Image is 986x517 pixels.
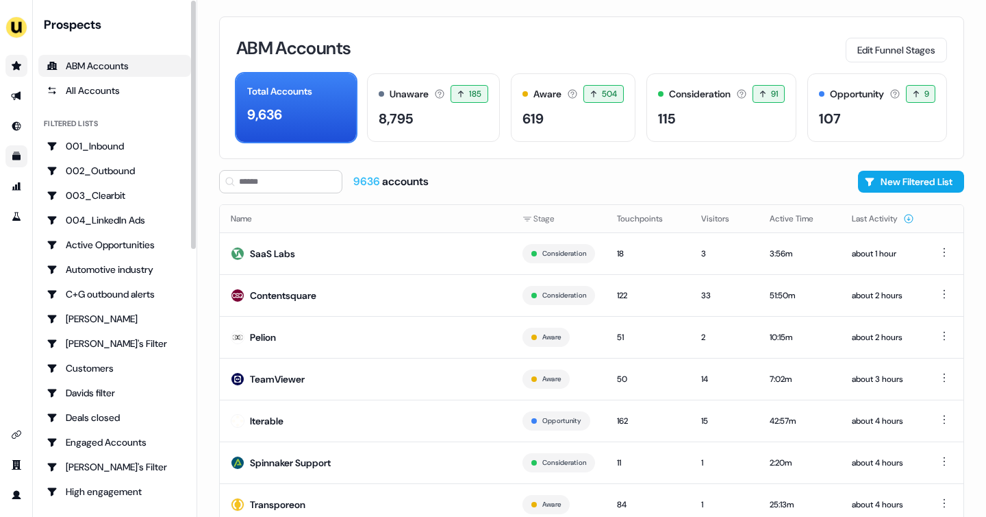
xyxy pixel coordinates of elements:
[47,139,183,153] div: 001_Inbound
[858,171,964,193] button: New Filtered List
[5,85,27,107] a: Go to outbound experience
[5,454,27,476] a: Go to team
[469,87,481,101] span: 185
[852,456,914,470] div: about 4 hours
[542,457,586,469] button: Consideration
[542,331,561,344] button: Aware
[542,373,561,385] button: Aware
[522,212,595,226] div: Stage
[38,456,191,478] a: Go to Geneviève's Filter
[669,87,731,101] div: Consideration
[38,55,191,77] a: ABM Accounts
[617,456,679,470] div: 11
[5,424,27,446] a: Go to integrations
[236,39,351,57] h3: ABM Accounts
[701,247,748,261] div: 3
[701,414,748,428] div: 15
[47,386,183,400] div: Davids filter
[924,87,929,101] span: 9
[770,330,830,344] div: 10:15m
[250,414,283,428] div: Iterable
[38,357,191,379] a: Go to Customers
[38,184,191,206] a: Go to 003_Clearbit
[47,164,183,178] div: 002_Outbound
[846,38,947,62] button: Edit Funnel Stages
[617,247,679,261] div: 18
[390,87,429,101] div: Unaware
[852,372,914,386] div: about 3 hours
[522,108,544,129] div: 619
[247,84,312,99] div: Total Accounts
[38,80,191,101] a: All accounts
[38,234,191,256] a: Go to Active Opportunities
[250,498,305,512] div: Transporeon
[38,431,191,453] a: Go to Engaged Accounts
[5,115,27,137] a: Go to Inbound
[819,108,841,129] div: 107
[617,206,679,231] button: Touchpoints
[38,333,191,354] a: Go to Charlotte's Filter
[38,407,191,429] a: Go to Deals closed
[852,498,914,512] div: about 4 hours
[38,160,191,182] a: Go to 002_Outbound
[701,330,748,344] div: 2
[38,258,191,280] a: Go to Automotive industry
[220,205,511,232] th: Name
[770,414,830,428] div: 42:57m
[38,308,191,330] a: Go to Charlotte Stone
[533,87,561,101] div: Aware
[47,213,183,227] div: 004_LinkedIn Ads
[47,189,183,202] div: 003_Clearbit
[47,485,183,498] div: High engagement
[38,283,191,305] a: Go to C+G outbound alerts
[658,108,675,129] div: 115
[771,87,779,101] span: 91
[47,287,183,301] div: C+G outbound alerts
[250,456,331,470] div: Spinnaker Support
[47,337,183,350] div: [PERSON_NAME]'s Filter
[250,330,276,344] div: Pelion
[542,498,561,511] button: Aware
[5,176,27,197] a: Go to attribution
[247,104,282,125] div: 9,636
[830,87,884,101] div: Opportunity
[5,206,27,228] a: Go to experiments
[47,263,183,276] div: Automotive industry
[770,289,830,302] div: 51:50m
[47,59,183,73] div: ABM Accounts
[5,145,27,167] a: Go to templates
[250,289,316,302] div: Contentsquare
[5,484,27,506] a: Go to profile
[770,372,830,386] div: 7:02m
[617,372,679,386] div: 50
[250,372,305,386] div: TeamViewer
[38,135,191,157] a: Go to 001_Inbound
[701,289,748,302] div: 33
[47,411,183,424] div: Deals closed
[250,247,295,261] div: SaaS Labs
[701,498,748,512] div: 1
[852,289,914,302] div: about 2 hours
[852,414,914,428] div: about 4 hours
[44,118,98,130] div: Filtered lists
[617,289,679,302] div: 122
[47,312,183,326] div: [PERSON_NAME]
[353,174,382,189] span: 9636
[701,456,748,470] div: 1
[38,481,191,503] a: Go to High engagement
[617,414,679,428] div: 162
[852,247,914,261] div: about 1 hour
[47,435,183,449] div: Engaged Accounts
[47,460,183,474] div: [PERSON_NAME]'s Filter
[770,206,830,231] button: Active Time
[542,248,586,260] button: Consideration
[38,209,191,231] a: Go to 004_LinkedIn Ads
[5,55,27,77] a: Go to prospects
[701,206,746,231] button: Visitors
[602,87,618,101] span: 504
[353,174,429,189] div: accounts
[770,498,830,512] div: 25:13m
[542,289,586,302] button: Consideration
[379,108,413,129] div: 8,795
[852,330,914,344] div: about 2 hours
